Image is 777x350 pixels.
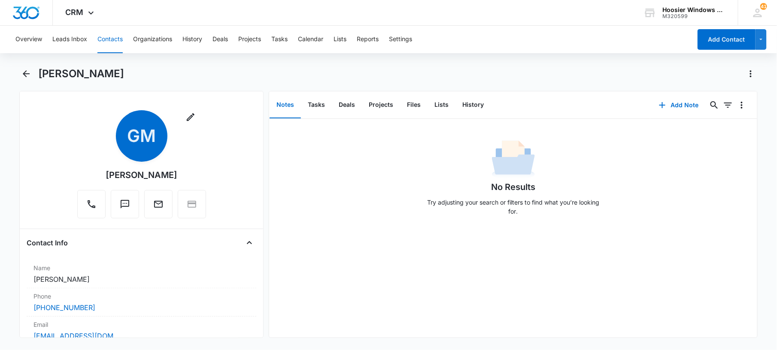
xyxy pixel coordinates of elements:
[182,26,202,53] button: History
[66,8,84,17] span: CRM
[698,29,756,50] button: Add Contact
[298,26,323,53] button: Calendar
[735,98,749,112] button: Overflow Menu
[38,67,124,80] h1: [PERSON_NAME]
[271,26,288,53] button: Tasks
[400,92,428,118] button: Files
[27,317,256,345] div: Email[EMAIL_ADDRESS][DOMAIN_NAME]
[77,203,106,211] a: Call
[27,260,256,288] div: Name[PERSON_NAME]
[721,98,735,112] button: Filters
[423,198,604,216] p: Try adjusting your search or filters to find what you’re looking for.
[663,13,725,19] div: account id
[15,26,42,53] button: Overview
[238,26,261,53] button: Projects
[491,181,535,193] h1: No Results
[33,274,249,284] dd: [PERSON_NAME]
[111,190,139,218] button: Text
[760,3,767,10] div: notifications count
[389,26,412,53] button: Settings
[428,92,455,118] button: Lists
[212,26,228,53] button: Deals
[33,263,249,272] label: Name
[334,26,346,53] button: Lists
[106,169,177,181] div: [PERSON_NAME]
[492,138,535,181] img: No Data
[357,26,379,53] button: Reports
[52,26,87,53] button: Leads Inbox
[301,92,332,118] button: Tasks
[362,92,400,118] button: Projects
[33,320,249,329] label: Email
[270,92,301,118] button: Notes
[744,67,758,81] button: Actions
[27,238,68,248] h4: Contact Info
[19,67,33,81] button: Back
[97,26,123,53] button: Contacts
[243,236,256,250] button: Close
[77,190,106,218] button: Call
[332,92,362,118] button: Deals
[33,292,249,301] label: Phone
[133,26,172,53] button: Organizations
[707,98,721,112] button: Search...
[663,6,725,13] div: account name
[33,331,119,341] a: [EMAIL_ADDRESS][DOMAIN_NAME]
[33,302,95,313] a: [PHONE_NUMBER]
[27,288,256,317] div: Phone[PHONE_NUMBER]
[144,190,173,218] button: Email
[760,3,767,10] span: 41
[650,95,707,115] button: Add Note
[144,203,173,211] a: Email
[455,92,491,118] button: History
[111,203,139,211] a: Text
[116,110,167,162] span: GM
